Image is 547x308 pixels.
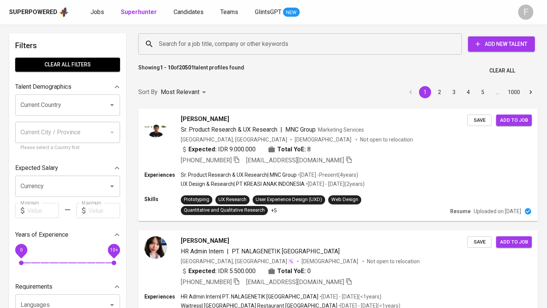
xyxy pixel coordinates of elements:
p: Experiences [144,171,181,179]
span: Add New Talent [474,39,529,49]
div: Most Relevant [161,85,209,99]
span: Clear All filters [21,60,114,69]
div: [GEOGRAPHIC_DATA], [GEOGRAPHIC_DATA] [181,258,294,265]
button: Save [467,236,492,248]
button: page 1 [419,86,431,98]
button: Clear All [486,64,518,78]
a: Teams [220,8,240,17]
button: Go to next page [525,86,537,98]
b: Total YoE: [277,145,306,154]
p: Skills [144,195,181,203]
b: Expected: [188,145,217,154]
div: Requirements [15,279,120,294]
div: User Experience Design (UXD) [256,196,322,203]
span: Add to job [500,116,528,125]
b: Superhunter [121,8,157,16]
button: Go to page 1000 [506,86,522,98]
b: Total YoE: [277,267,306,276]
span: 0 [20,247,22,253]
div: Quantitative and Qualitative Research [184,207,265,214]
div: Prototyping [184,196,209,203]
p: Years of Experience [15,230,68,239]
button: Go to page 2 [433,86,446,98]
nav: pagination navigation [403,86,538,98]
div: [GEOGRAPHIC_DATA], [GEOGRAPHIC_DATA] [181,136,287,143]
p: Uploaded on [DATE] [474,207,521,215]
button: Add to job [496,236,532,248]
button: Open [107,181,117,192]
h6: Filters [15,39,120,52]
p: HR Admin Intern | PT. NALAGENETIK [GEOGRAPHIC_DATA] [181,293,318,300]
span: Jobs [90,8,104,16]
p: +5 [271,207,277,214]
p: Please select a Country first [21,144,115,152]
div: Expected Salary [15,160,120,176]
img: 6b8b278b7e6f8bff11f0762071229407.jpg [144,115,167,137]
p: Sort By [138,88,158,97]
span: [PERSON_NAME] [181,236,229,245]
div: Superpowered [9,8,57,17]
button: Go to page 4 [462,86,474,98]
div: IDR 9.000.000 [181,145,256,154]
img: b9f5a6224093c67403c090bb9a38e14a.jpg [144,236,167,259]
button: Save [467,115,492,126]
span: | [280,125,282,134]
span: Save [471,116,488,125]
button: Add to job [496,115,532,126]
span: 10+ [110,247,118,253]
img: magic_wand.svg [288,258,294,264]
span: [EMAIL_ADDRESS][DOMAIN_NAME] [246,278,344,286]
p: Not open to relocation [367,258,420,265]
p: Expected Salary [15,163,58,173]
span: Marketing Services [318,127,364,133]
p: Requirements [15,282,52,291]
p: • [DATE] - Present ( 4 years ) [297,171,358,179]
span: [PERSON_NAME] [181,115,229,124]
p: Most Relevant [161,88,199,97]
span: Save [471,238,488,247]
a: GlintsGPT NEW [255,8,300,17]
p: Resume [450,207,471,215]
a: Superhunter [121,8,158,17]
div: Web Design [331,196,358,203]
span: PT. NALAGENETIK [GEOGRAPHIC_DATA] [232,248,340,255]
span: MNC Group [285,126,316,133]
span: 0 [307,267,311,276]
span: Teams [220,8,238,16]
span: Sr. Product Research & UX Research [181,126,277,133]
div: F [518,5,533,20]
span: [PHONE_NUMBER] [181,278,232,286]
p: Sr. Product Research & UX Research | MNC Group [181,171,297,179]
b: 1 - 10 [160,64,174,71]
span: [DEMOGRAPHIC_DATA] [302,258,359,265]
span: 8 [307,145,311,154]
p: Showing of talent profiles found [138,64,244,78]
p: Not open to relocation [360,136,413,143]
span: | [227,247,229,256]
a: Superpoweredapp logo [9,6,69,18]
span: Clear All [489,66,515,75]
div: Talent Demographics [15,79,120,94]
a: Jobs [90,8,106,17]
button: Go to page 3 [448,86,460,98]
button: Go to page 5 [477,86,489,98]
input: Value [89,203,120,218]
span: Candidates [174,8,204,16]
p: Talent Demographics [15,82,71,91]
span: [DEMOGRAPHIC_DATA] [295,136,353,143]
button: Open [107,100,117,110]
b: 20501 [179,64,194,71]
div: IDR 5.500.000 [181,267,256,276]
span: [PHONE_NUMBER] [181,157,232,164]
input: Value [27,203,59,218]
b: Expected: [188,267,217,276]
div: … [491,88,503,96]
p: Experiences [144,293,181,300]
div: UX Research [218,196,247,203]
a: [PERSON_NAME]Sr. Product Research & UX Research|MNC GroupMarketing Services[GEOGRAPHIC_DATA], [GE... [138,108,538,221]
span: NEW [283,9,300,16]
p: UX Design & Research | PT KREASI ANAK INDONESIA [181,180,305,188]
span: Add to job [500,238,528,247]
button: Clear All filters [15,58,120,72]
button: Add New Talent [468,36,535,52]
